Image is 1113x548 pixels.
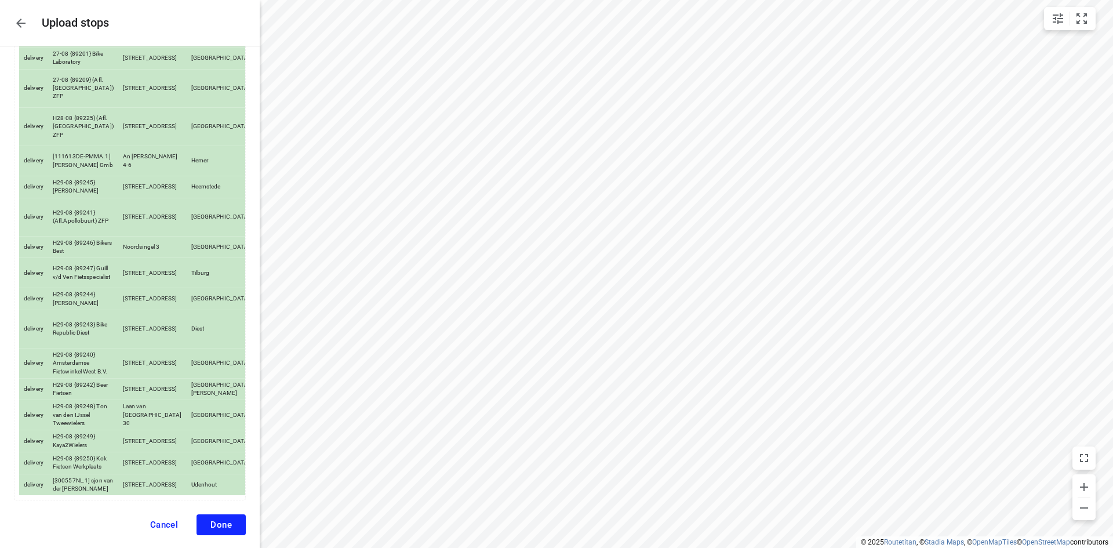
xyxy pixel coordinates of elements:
button: Fit zoom [1070,7,1093,30]
td: [STREET_ADDRESS] [118,452,187,474]
td: Diest [187,310,255,348]
td: Hemer [187,146,255,176]
td: [STREET_ADDRESS] [118,430,187,452]
button: Map settings [1046,7,1070,30]
span: Done [210,520,232,530]
td: [GEOGRAPHIC_DATA][PERSON_NAME] [187,378,255,400]
button: Cancel [136,514,192,535]
td: Tilburg [187,258,255,288]
td: delivery [19,452,48,474]
td: delivery [19,48,48,70]
td: H29-08 {89241} (Afl.Apollobuurt) ZFP [48,198,118,236]
td: [300557NL.1] sjon van der [PERSON_NAME] [48,474,118,495]
td: delivery [19,258,48,288]
td: 27-08 {89209} (Afl.[GEOGRAPHIC_DATA]) ZFP [48,69,118,107]
td: Heemstede [187,176,255,198]
td: [GEOGRAPHIC_DATA] [187,400,255,430]
td: [STREET_ADDRESS] [118,258,187,288]
a: Routetitan [884,538,916,546]
button: Done [197,514,246,535]
td: H29-08 {89248} Ton van den IJssel Tweewielers [48,400,118,430]
a: Stadia Maps [925,538,964,546]
td: H29-08 {89247} Guill v/d Ven Fietsspecialist [48,258,118,288]
td: [GEOGRAPHIC_DATA] [187,430,255,452]
td: H29-08 {89244} [PERSON_NAME] [48,288,118,310]
td: delivery [19,288,48,310]
td: Noordsingel 3 [118,236,187,258]
td: [STREET_ADDRESS] [118,69,187,107]
td: delivery [19,198,48,236]
td: H29-08 {89242} Beer Fietsen [48,378,118,400]
td: [STREET_ADDRESS] [118,107,187,146]
a: OpenStreetMap [1022,538,1070,546]
h5: Upload stops [42,16,109,30]
td: delivery [19,400,48,430]
td: H29-08 {89245} [PERSON_NAME] [48,176,118,198]
td: [STREET_ADDRESS] [118,474,187,495]
td: delivery [19,430,48,452]
td: delivery [19,107,48,146]
a: OpenMapTiles [972,538,1017,546]
td: [STREET_ADDRESS] [118,378,187,400]
td: [STREET_ADDRESS] [118,48,187,70]
td: H29-08 {89250} Kok Fietsen Werkplaats [48,452,118,474]
td: H29-08 {89249} Kaya2Wielers [48,430,118,452]
td: delivery [19,69,48,107]
td: delivery [19,310,48,348]
td: [STREET_ADDRESS] [118,176,187,198]
td: [GEOGRAPHIC_DATA] [187,236,255,258]
td: [GEOGRAPHIC_DATA] [187,349,255,379]
span: Cancel [150,520,179,530]
td: [STREET_ADDRESS] [118,288,187,310]
td: [GEOGRAPHIC_DATA] [187,288,255,310]
td: [STREET_ADDRESS] [118,310,187,348]
td: delivery [19,474,48,495]
td: delivery [19,146,48,176]
td: Laan van [GEOGRAPHIC_DATA] 30 [118,400,187,430]
td: [GEOGRAPHIC_DATA] [187,48,255,70]
td: H29-08 {89240} Amsterdamse Fietswinkel West B.V. [48,349,118,379]
td: H28-08 {89225} (Afl.[GEOGRAPHIC_DATA]) ZFP [48,107,118,146]
td: [STREET_ADDRESS] [118,349,187,379]
td: [GEOGRAPHIC_DATA] [187,69,255,107]
li: © 2025 , © , © © contributors [861,538,1108,546]
div: small contained button group [1044,7,1096,30]
td: [GEOGRAPHIC_DATA] [187,107,255,146]
td: [GEOGRAPHIC_DATA] [187,198,255,236]
td: H29-08 {89243} Bike Republic Diest [48,310,118,348]
td: [GEOGRAPHIC_DATA] [187,452,255,474]
td: delivery [19,349,48,379]
td: An [PERSON_NAME] 4-6 [118,146,187,176]
td: H29-08 {89246} Bikers Best [48,236,118,258]
td: [111613DE-PMMA.1] [PERSON_NAME] Gmb [48,146,118,176]
td: 27-08 {89201} Bike Laboratory [48,48,118,70]
td: delivery [19,176,48,198]
td: Udenhout [187,474,255,495]
td: [STREET_ADDRESS] [118,198,187,236]
td: delivery [19,378,48,400]
td: delivery [19,236,48,258]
